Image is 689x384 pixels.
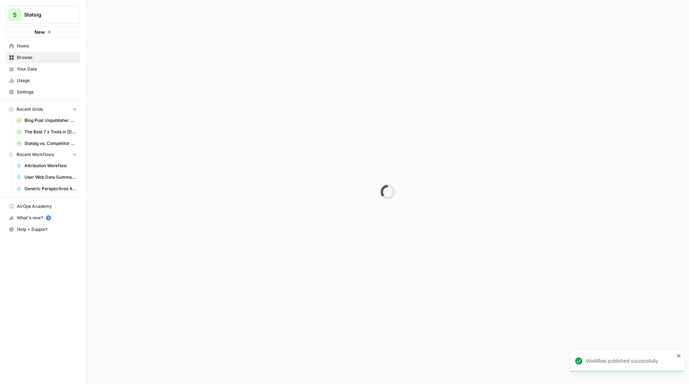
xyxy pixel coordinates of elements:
button: What's new? 5 [6,212,80,224]
span: Recent Grids [17,106,43,113]
span: Statsig vs. Competitor v2 Grid [24,140,77,147]
a: 5 [46,215,51,220]
a: Blog Post Unpublisher Grid (master) [13,115,80,126]
span: Home [17,43,77,49]
button: Recent Grids [6,104,80,115]
span: AirOps Academy [17,203,77,210]
text: 5 [47,216,49,220]
a: Home [6,40,80,52]
button: close [676,353,681,358]
a: Usage [6,75,80,86]
span: Help + Support [17,226,77,233]
a: AirOps Academy [6,201,80,212]
span: Settings [17,89,77,95]
span: Attribution Workflow [24,163,77,169]
a: Generic Perspectives Article Updater [13,183,80,195]
button: Help + Support [6,224,80,235]
span: Statsig [24,11,68,18]
div: What's new? [6,212,80,223]
span: Your Data [17,66,77,72]
span: The Best 7 x Tools in [DATE] Grid [24,129,77,135]
a: Statsig vs. Competitor v2 Grid [13,138,80,149]
div: Workflow published successfully [586,357,674,365]
a: Your Data [6,63,80,75]
a: The Best 7 x Tools in [DATE] Grid [13,126,80,138]
span: New [35,28,45,36]
span: Usage [17,77,77,84]
a: Attribution Workflow [13,160,80,172]
span: Recent Workflows [17,151,54,158]
a: User Web Data Summarization [13,172,80,183]
a: Settings [6,86,80,98]
button: Workspace: Statsig [6,6,80,24]
span: S [13,10,17,19]
a: Browse [6,52,80,63]
span: User Web Data Summarization [24,174,77,180]
button: Recent Workflows [6,149,80,160]
span: Blog Post Unpublisher Grid (master) [24,117,77,124]
span: Generic Perspectives Article Updater [24,186,77,192]
button: New [6,27,80,37]
span: Browse [17,54,77,61]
